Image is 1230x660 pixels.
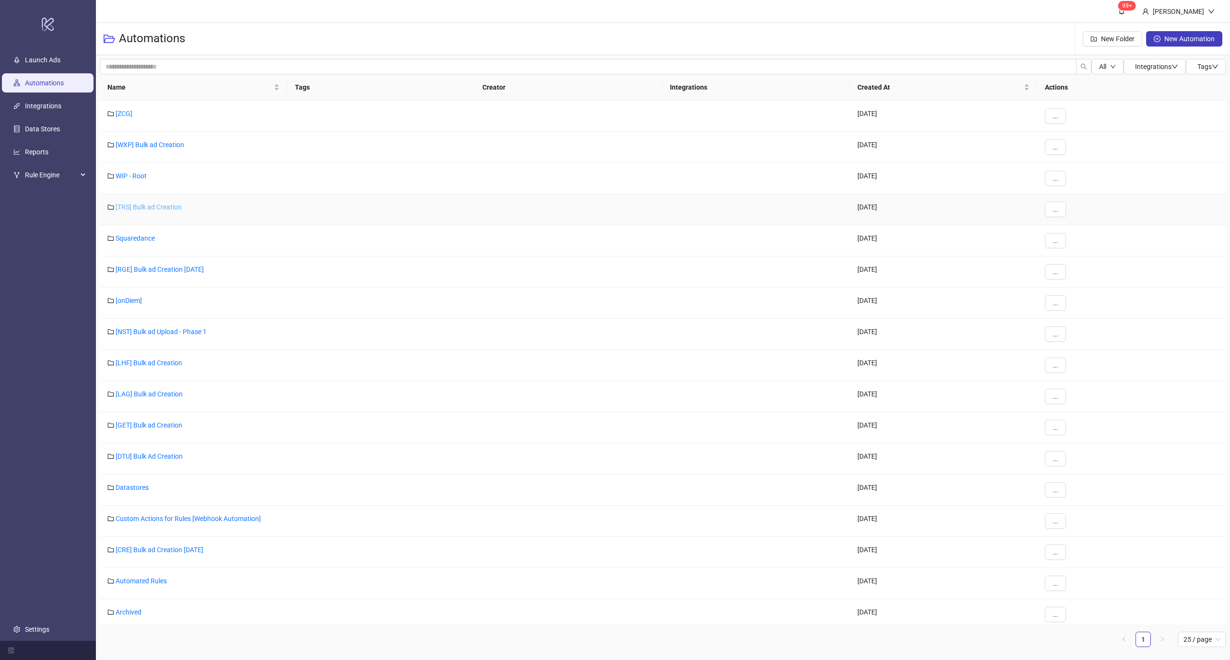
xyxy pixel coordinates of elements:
button: ... [1045,513,1066,529]
span: ... [1053,112,1058,120]
li: Previous Page [1116,632,1132,647]
span: Name [107,82,272,93]
span: folder [107,110,114,117]
button: Tagsdown [1186,59,1226,74]
th: Name [100,74,287,101]
span: New Folder [1101,35,1135,43]
a: Datastores [116,484,149,491]
span: 25 / page [1183,632,1220,647]
span: folder [107,359,114,366]
th: Tags [287,74,475,101]
div: [DATE] [850,350,1037,381]
div: [DATE] [850,163,1037,194]
h3: Automations [119,31,185,46]
a: Automations [25,79,64,87]
div: [DATE] [850,319,1037,350]
span: ... [1053,611,1058,618]
div: [DATE] [850,506,1037,537]
div: [DATE] [850,225,1037,256]
span: ... [1053,330,1058,338]
span: ... [1053,268,1058,276]
span: folder [107,609,114,615]
a: [DTU] Bulk Ad Creation [116,452,183,460]
div: Page Size [1178,632,1226,647]
span: Created At [857,82,1022,93]
span: ... [1053,361,1058,369]
th: Created At [850,74,1037,101]
button: New Automation [1146,31,1222,46]
span: folder [107,453,114,460]
div: [DATE] [850,194,1037,225]
span: plus-circle [1154,35,1160,42]
button: ... [1045,482,1066,498]
span: bell [1118,8,1125,14]
div: [DATE] [850,537,1037,568]
a: [WXP] Bulk ad Creation [116,141,184,149]
span: folder [107,578,114,584]
span: folder-open [104,33,115,45]
button: ... [1045,358,1066,373]
button: right [1155,632,1170,647]
span: folder [107,515,114,522]
button: ... [1045,139,1066,155]
a: Custom Actions for Rules [Webhook Automation] [116,515,261,522]
div: [DATE] [850,132,1037,163]
a: Automated Rules [116,577,167,585]
a: [onDiem] [116,297,142,304]
a: [RGE] Bulk ad Creation [DATE] [116,266,204,273]
span: Integrations [1135,63,1178,70]
a: WIP - Root [116,172,147,180]
button: ... [1045,264,1066,279]
span: ... [1053,393,1058,400]
a: [ZCG] [116,110,132,117]
span: menu-fold [8,647,14,654]
div: [DATE] [850,475,1037,506]
span: folder-add [1090,35,1097,42]
div: [DATE] [850,101,1037,132]
a: Squaredance [116,234,155,242]
button: ... [1045,202,1066,217]
span: Tags [1197,63,1218,70]
div: [DATE] [850,568,1037,599]
button: ... [1045,389,1066,404]
span: folder [107,484,114,491]
th: Integrations [662,74,850,101]
a: [CRE] Bulk ad Creation [DATE] [116,546,203,554]
div: [DATE] [850,288,1037,319]
span: ... [1053,579,1058,587]
div: [DATE] [850,256,1037,288]
a: 1 [1136,632,1150,647]
button: ... [1045,171,1066,186]
span: New Automation [1164,35,1215,43]
th: Creator [475,74,662,101]
a: Launch Ads [25,56,60,64]
a: Data Stores [25,125,60,133]
button: left [1116,632,1132,647]
span: folder [107,391,114,397]
span: ... [1053,206,1058,213]
span: ... [1053,548,1058,556]
div: [DATE] [850,381,1037,412]
span: ... [1053,455,1058,463]
li: Next Page [1155,632,1170,647]
li: 1 [1136,632,1151,647]
span: Rule Engine [25,165,78,185]
a: Reports [25,148,48,156]
span: folder [107,204,114,210]
span: left [1121,636,1127,642]
button: ... [1045,108,1066,124]
span: folder [107,173,114,179]
span: folder [107,546,114,553]
div: [DATE] [850,599,1037,630]
button: ... [1045,233,1066,248]
span: down [1212,63,1218,70]
span: ... [1053,143,1058,151]
sup: 122 [1118,1,1136,11]
a: [NST] Bulk ad Upload - Phase 1 [116,328,207,336]
a: Archived [116,608,141,616]
a: Settings [25,625,49,633]
span: right [1160,636,1165,642]
span: folder [107,141,114,148]
span: down [1208,8,1215,15]
a: [TRS] Bulk ad Creation [116,203,182,211]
